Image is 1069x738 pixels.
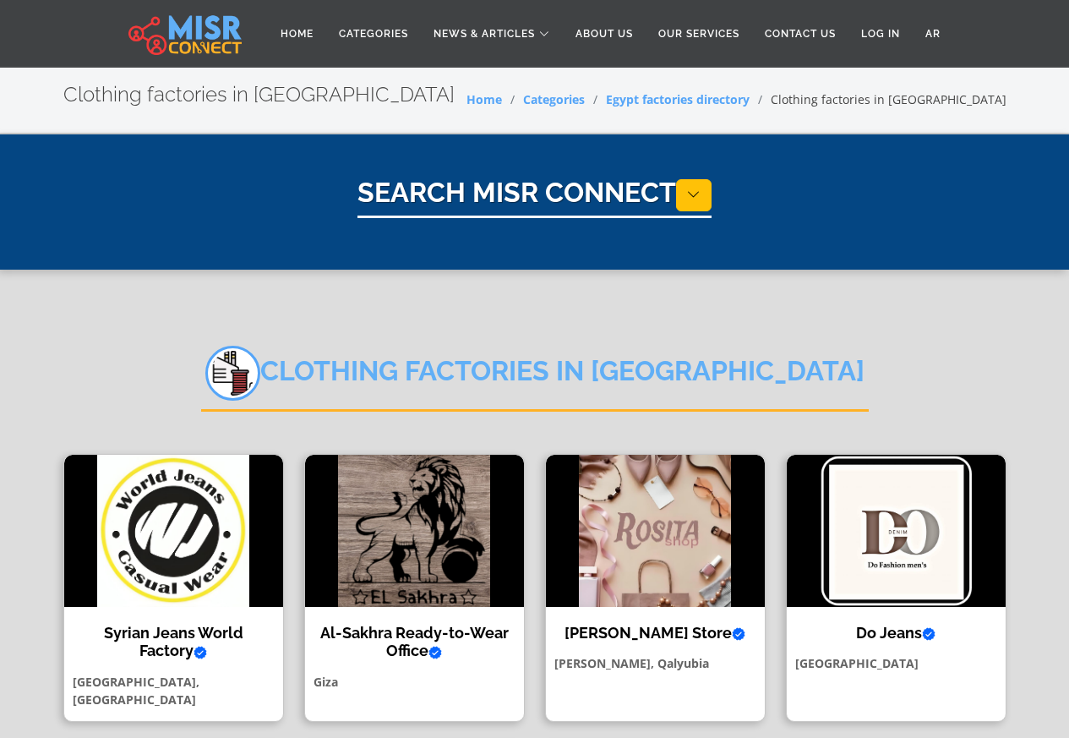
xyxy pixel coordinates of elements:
li: Clothing factories in [GEOGRAPHIC_DATA] [750,90,1006,108]
svg: Verified account [428,646,442,659]
h4: Do Jeans [799,624,993,642]
a: AR [913,18,953,50]
img: main.misr_connect [128,13,242,55]
img: Syrian Jeans World Factory [64,455,283,607]
svg: Verified account [732,627,745,641]
p: [GEOGRAPHIC_DATA], [GEOGRAPHIC_DATA] [64,673,283,708]
h4: Syrian Jeans World Factory [77,624,270,660]
a: Contact Us [752,18,848,50]
span: News & Articles [434,26,535,41]
a: Rosita Store [PERSON_NAME] Store [PERSON_NAME], Qalyubia [535,454,776,722]
a: Log in [848,18,913,50]
a: Egypt factories directory [606,91,750,107]
h4: [PERSON_NAME] Store [559,624,752,642]
img: Al-Sakhra Ready-to-Wear Office [305,455,524,607]
a: Our Services [646,18,752,50]
svg: Verified account [922,627,935,641]
img: Rosita Store [546,455,765,607]
a: Home [466,91,502,107]
a: Categories [326,18,421,50]
a: Categories [523,91,585,107]
a: Syrian Jeans World Factory Syrian Jeans World Factory [GEOGRAPHIC_DATA], [GEOGRAPHIC_DATA] [53,454,294,722]
h2: Clothing factories in [GEOGRAPHIC_DATA] [201,346,869,412]
a: Al-Sakhra Ready-to-Wear Office Al-Sakhra Ready-to-Wear Office Giza [294,454,535,722]
p: [GEOGRAPHIC_DATA] [787,654,1006,672]
p: Giza [305,673,524,691]
a: Home [268,18,326,50]
h2: Clothing factories in [GEOGRAPHIC_DATA] [63,83,455,107]
img: Do Jeans [787,455,1006,607]
a: News & Articles [421,18,563,50]
img: jc8qEEzyi89FPzAOrPPq.png [205,346,260,401]
svg: Verified account [194,646,207,659]
h1: Search Misr Connect [357,177,712,218]
p: [PERSON_NAME], Qalyubia [546,654,765,672]
h4: Al-Sakhra Ready-to-Wear Office [318,624,511,660]
a: Do Jeans Do Jeans [GEOGRAPHIC_DATA] [776,454,1017,722]
a: About Us [563,18,646,50]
